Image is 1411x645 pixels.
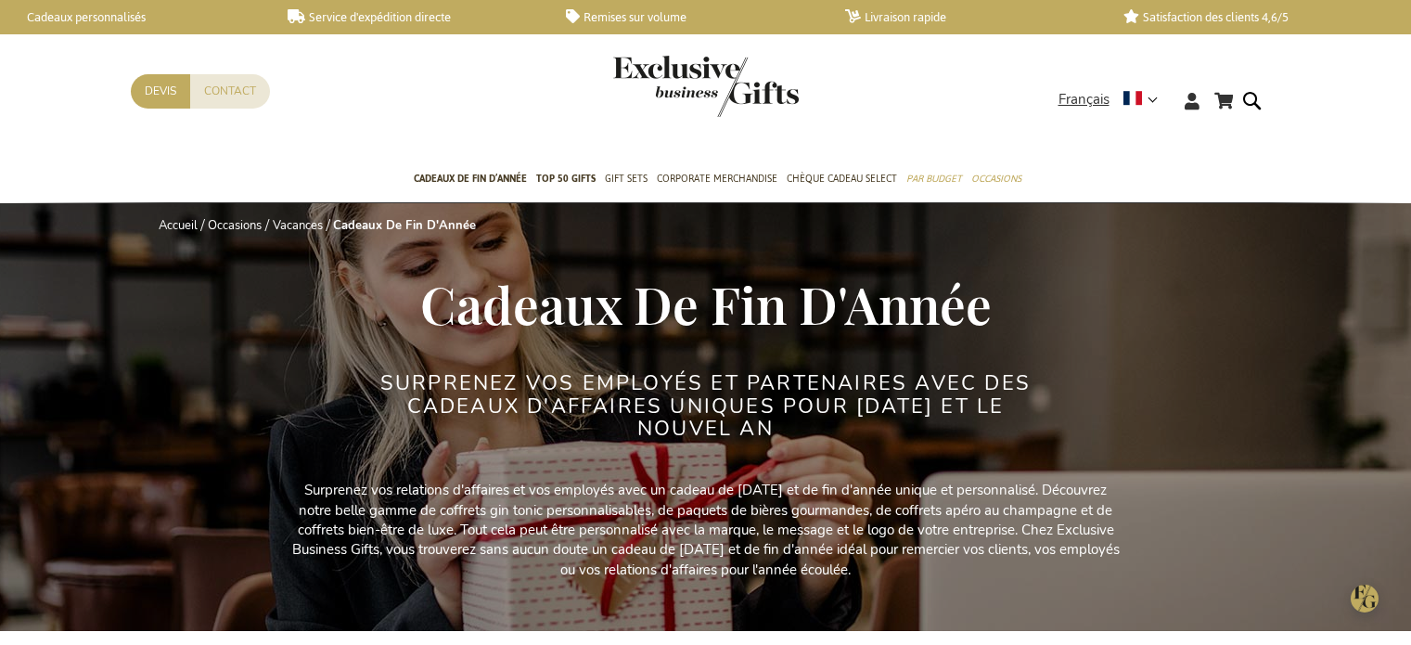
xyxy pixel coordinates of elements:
a: store logo [613,56,706,117]
a: Accueil [159,217,198,234]
span: Par budget [906,169,962,188]
a: Chèque Cadeau Select [787,157,897,203]
span: Gift Sets [605,169,648,188]
a: Par budget [906,157,962,203]
a: Cadeaux personnalisés [9,9,258,25]
span: TOP 50 Gifts [536,169,596,188]
span: Cadeaux de fin d’année [414,169,527,188]
a: Devis [131,74,190,109]
a: Occasions [971,157,1021,203]
a: Remises sur volume [566,9,815,25]
h2: Surprenez VOS EMPLOYÉS ET PARTENAIRES avec des cadeaux d'affaires UNIQUES POUR [DATE] ET LE NOUVE... [358,372,1054,440]
span: Occasions [971,169,1021,188]
a: Service d'expédition directe [288,9,536,25]
a: Occasions [208,217,262,234]
a: Corporate Merchandise [657,157,777,203]
a: Cadeaux de fin d’année [414,157,527,203]
a: Gift Sets [605,157,648,203]
a: TOP 50 Gifts [536,157,596,203]
span: Corporate Merchandise [657,169,777,188]
a: Satisfaction des clients 4,6/5 [1123,9,1372,25]
span: Chèque Cadeau Select [787,169,897,188]
div: Français [1058,89,1170,110]
img: Exclusive Business gifts logo [613,56,799,117]
strong: Cadeaux De Fin D'Année [333,217,476,234]
span: Français [1058,89,1110,110]
span: Cadeaux De Fin D'Année [420,269,992,338]
a: Vacances [273,217,323,234]
p: Surprenez vos relations d'affaires et vos employés avec un cadeau de [DATE] et de fin d'année uni... [289,481,1123,580]
a: Contact [190,74,270,109]
a: Livraison rapide [845,9,1094,25]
